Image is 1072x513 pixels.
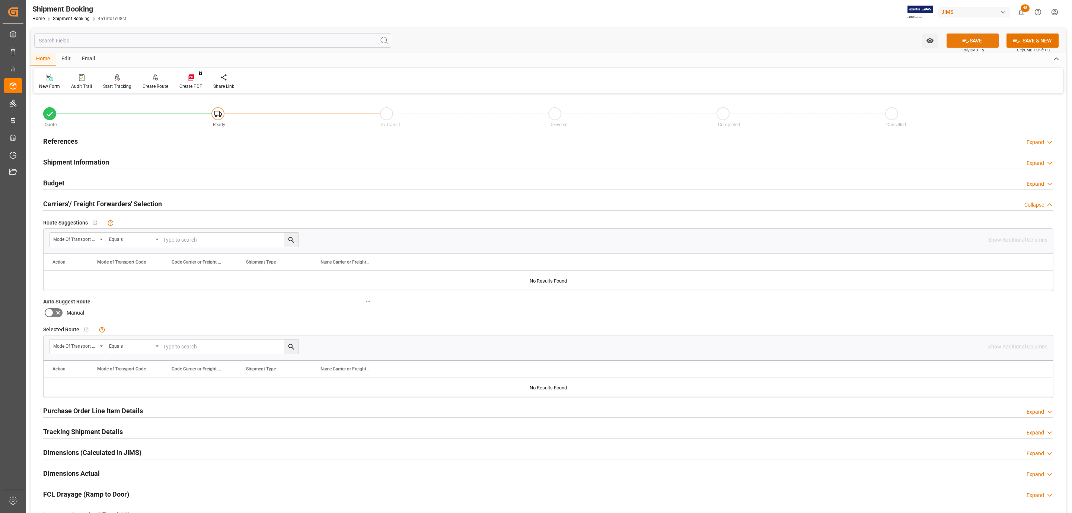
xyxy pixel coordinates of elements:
[43,136,78,146] h2: References
[43,157,109,167] h2: Shipment Information
[43,199,162,209] h2: Carriers'/ Freight Forwarders' Selection
[284,340,298,354] button: search button
[213,83,234,90] div: Share Link
[1021,4,1030,12] span: 48
[381,122,400,127] span: In-Transit
[32,3,126,15] div: Shipment Booking
[43,489,129,499] h2: FCL Drayage (Ramp to Door)
[43,326,79,334] span: Selected Route
[1013,4,1030,20] button: show 48 new notifications
[43,427,123,437] h2: Tracking Shipment Details
[161,340,298,354] input: Type to search
[76,53,101,66] div: Email
[1017,47,1050,53] span: Ctrl/CMD + Shift + S
[56,53,76,66] div: Edit
[109,234,153,243] div: Equals
[34,34,391,48] input: Search Fields
[52,259,66,265] div: Action
[246,366,276,372] span: Shipment Type
[103,83,131,90] div: Start Tracking
[886,122,906,127] span: Cancelled
[71,83,92,90] div: Audit Trail
[43,447,141,458] h2: Dimensions (Calculated in JIMS)
[161,233,298,247] input: Type to search
[53,16,90,21] a: Shipment Booking
[320,366,370,372] span: Name Carrier or Freight Forwarder
[549,122,568,127] span: Delivered
[718,122,740,127] span: Completed
[213,122,225,127] span: Ready
[1027,408,1044,416] div: Expand
[963,47,984,53] span: Ctrl/CMD + S
[43,298,90,306] span: Auto Suggest Route
[31,53,56,66] div: Home
[97,366,146,372] span: Mode of Transport Code
[53,234,97,243] div: Mode of Transport Code
[43,178,64,188] h2: Budget
[52,366,66,372] div: Action
[938,7,1010,17] div: JIMS
[1030,4,1046,20] button: Help Center
[50,233,105,247] button: open menu
[53,341,97,350] div: Mode of Transport Code
[1027,471,1044,478] div: Expand
[1024,201,1044,209] div: Collapse
[1027,429,1044,437] div: Expand
[143,83,168,90] div: Create Route
[246,259,276,265] span: Shipment Type
[284,233,298,247] button: search button
[938,5,1013,19] button: JIMS
[43,219,88,227] span: Route Suggestions
[1006,34,1059,48] button: SAVE & NEW
[50,340,105,354] button: open menu
[105,233,161,247] button: open menu
[67,309,84,317] span: Manual
[907,6,933,19] img: Exertis%20JAM%20-%20Email%20Logo.jpg_1722504956.jpg
[363,296,373,306] button: Auto Suggest Route
[172,366,221,372] span: Code Carrier or Freight Forwarder
[320,259,370,265] span: Name Carrier or Freight Forwarder
[1027,138,1044,146] div: Expand
[1027,180,1044,188] div: Expand
[947,34,999,48] button: SAVE
[43,468,100,478] h2: Dimensions Actual
[43,406,143,416] h2: Purchase Order Line Item Details
[922,34,938,48] button: open menu
[32,16,45,21] a: Home
[105,340,161,354] button: open menu
[45,122,57,127] span: Quote
[1027,491,1044,499] div: Expand
[1027,159,1044,167] div: Expand
[39,83,60,90] div: New Form
[109,341,153,350] div: Equals
[97,259,146,265] span: Mode of Transport Code
[172,259,221,265] span: Code Carrier or Freight Forwarder
[1027,450,1044,458] div: Expand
